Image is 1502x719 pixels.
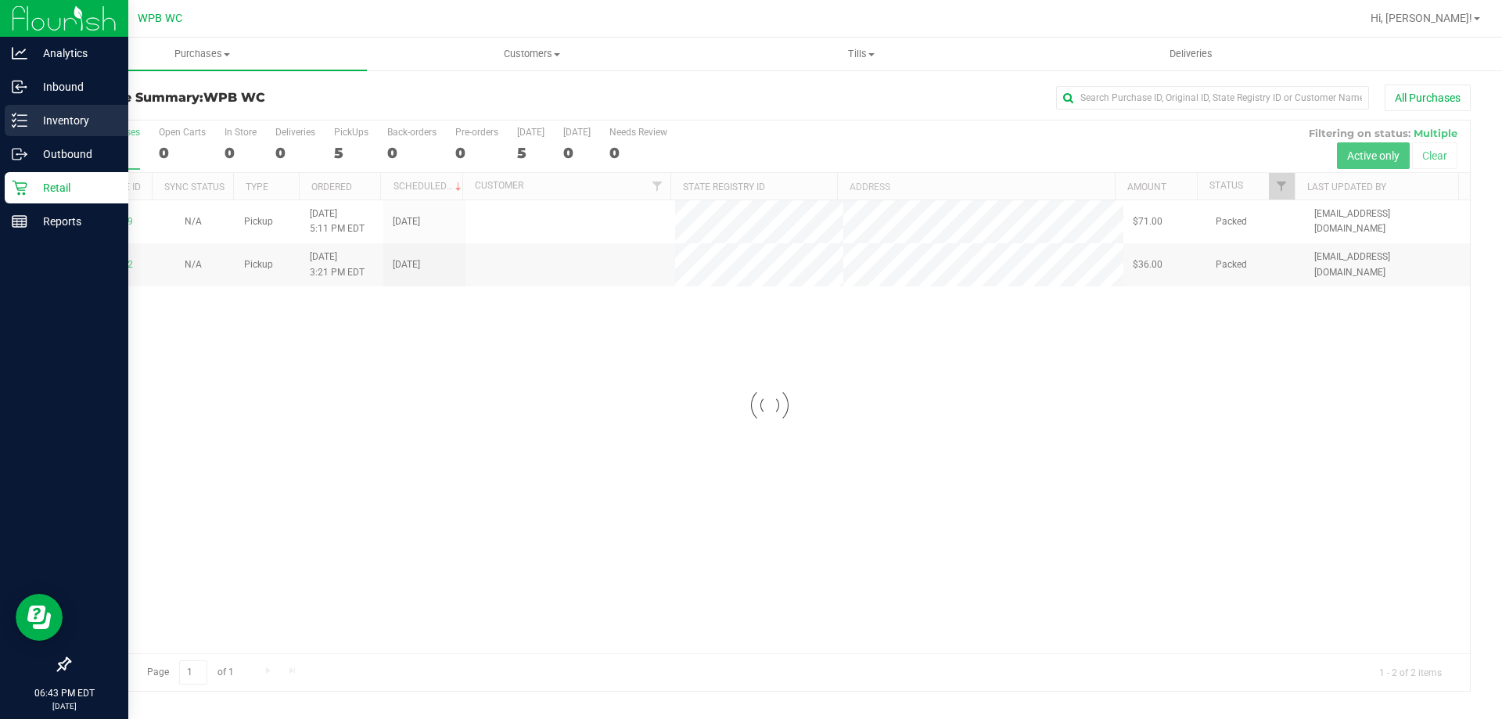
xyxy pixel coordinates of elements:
inline-svg: Analytics [12,45,27,61]
inline-svg: Inbound [12,79,27,95]
inline-svg: Retail [12,180,27,196]
a: Customers [367,38,696,70]
span: WPB WC [138,12,182,25]
p: Retail [27,178,121,197]
a: Deliveries [1026,38,1356,70]
p: [DATE] [7,700,121,712]
inline-svg: Reports [12,214,27,229]
iframe: Resource center [16,594,63,641]
a: Tills [696,38,1026,70]
p: Outbound [27,145,121,164]
inline-svg: Outbound [12,146,27,162]
span: Hi, [PERSON_NAME]! [1371,12,1472,24]
inline-svg: Inventory [12,113,27,128]
span: WPB WC [203,90,265,105]
span: Tills [697,47,1025,61]
p: 06:43 PM EDT [7,686,121,700]
p: Analytics [27,44,121,63]
input: Search Purchase ID, Original ID, State Registry ID or Customer Name... [1056,86,1369,110]
p: Inbound [27,77,121,96]
h3: Purchase Summary: [69,91,536,105]
span: Deliveries [1148,47,1234,61]
span: Purchases [38,47,367,61]
p: Inventory [27,111,121,130]
button: All Purchases [1385,84,1471,111]
p: Reports [27,212,121,231]
span: Customers [368,47,695,61]
a: Purchases [38,38,367,70]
